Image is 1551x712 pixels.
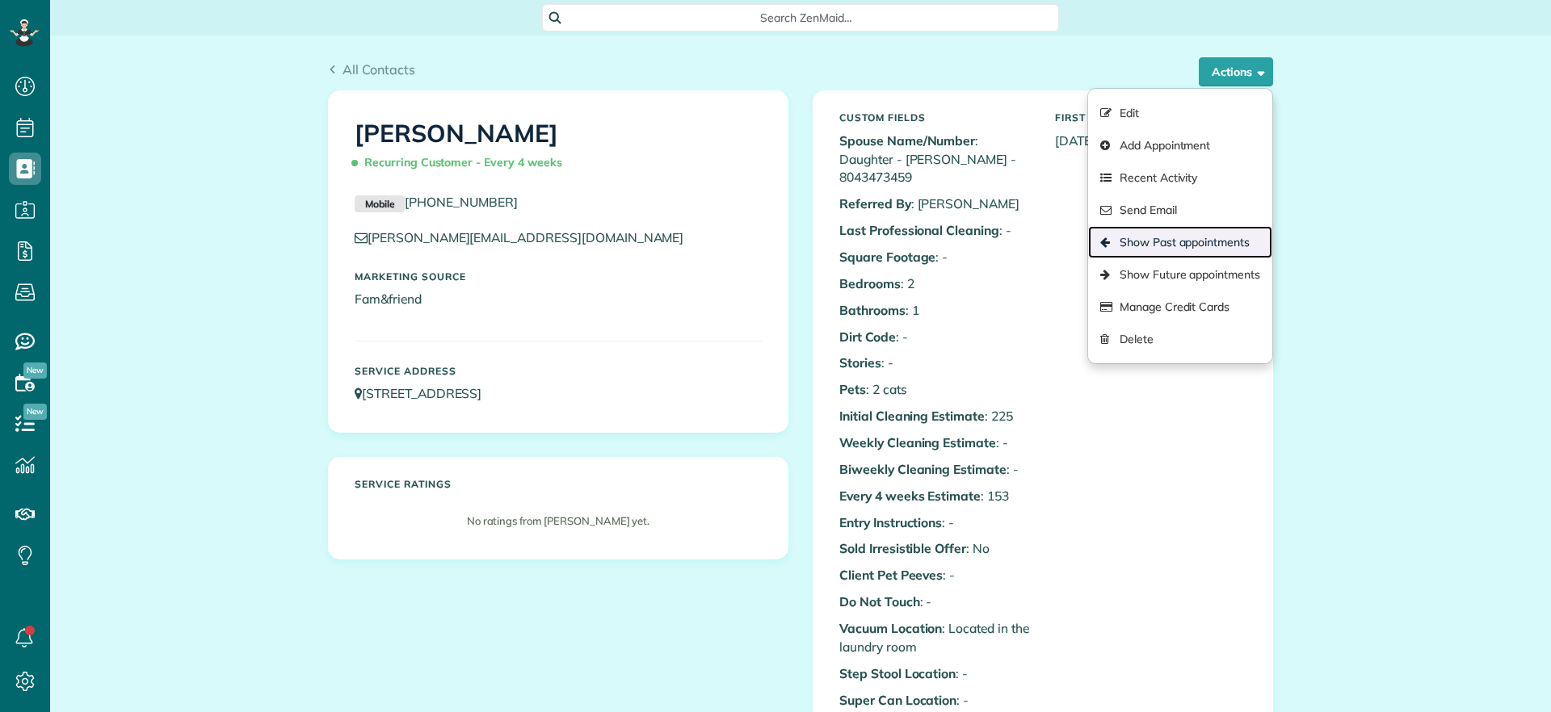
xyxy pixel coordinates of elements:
a: Manage Credit Cards [1088,291,1272,323]
b: Biweekly Cleaning Estimate [839,461,1007,477]
p: : - [839,513,1031,532]
b: Sold Irresistible Offer [839,540,966,556]
p: [DATE] [1055,132,1246,150]
a: All Contacts [328,60,415,79]
a: [PERSON_NAME][EMAIL_ADDRESS][DOMAIN_NAME] [355,229,699,245]
h5: Service ratings [355,479,762,489]
p: Fam&friend [355,290,762,308]
h5: Custom Fields [839,112,1031,123]
b: Stories [839,354,881,371]
p: : - [839,460,1031,479]
p: : No [839,539,1031,558]
p: : [PERSON_NAME] [839,195,1031,213]
p: : 1 [839,301,1031,320]
p: No ratings from [PERSON_NAME] yet. [363,513,754,529]
b: Dirt Code [839,329,896,345]
h1: [PERSON_NAME] [355,120,762,177]
h5: Marketing Source [355,271,762,282]
a: Recent Activity [1088,161,1272,194]
p: : 2 cats [839,380,1031,399]
b: Super Can Location [839,692,956,708]
a: Edit [1088,97,1272,129]
b: Bedrooms [839,275,901,291]
p: : - [839,248,1031,266]
b: Square Footage [839,249,935,265]
a: Show Future appointments [1088,258,1272,291]
b: Weekly Cleaning Estimate [839,434,996,450]
b: Step Stool Location [839,665,956,681]
p: : - [839,433,1031,452]
p: : 2 [839,274,1031,293]
p: : 153 [839,487,1031,505]
p: : - [839,328,1031,346]
span: All Contacts [343,61,415,77]
a: Mobile[PHONE_NUMBER] [355,194,518,210]
p: : - [839,221,1031,240]
p: : 225 [839,407,1031,425]
button: Actions [1199,57,1273,86]
a: Add Appointment [1088,129,1272,161]
p: : - [839,691,1031,710]
b: Do Not Touch [839,593,920,609]
p: : - [839,664,1031,683]
b: Bathrooms [839,302,906,318]
span: New [23,404,47,420]
b: Pets [839,381,866,397]
p: : - [839,354,1031,372]
h5: First Serviced On [1055,112,1246,123]
p: : Daughter - [PERSON_NAME] - 8043473459 [839,132,1031,187]
b: Every 4 weeks Estimate [839,488,981,504]
a: Send Email [1088,194,1272,226]
h5: Service Address [355,366,762,376]
b: Spouse Name/Number [839,132,975,149]
a: [STREET_ADDRESS] [355,385,497,401]
small: Mobile [355,195,405,213]
span: Recurring Customer - Every 4 weeks [355,149,569,177]
a: Delete [1088,323,1272,355]
b: Referred By [839,195,911,212]
b: Client Pet Peeves [839,567,943,583]
span: New [23,362,47,379]
p: : Located in the laundry room [839,619,1031,656]
b: Last Professional Cleaning [839,222,999,238]
b: Vacuum Location [839,620,942,636]
p: : - [839,593,1031,611]
p: : - [839,566,1031,584]
a: Show Past appointments [1088,226,1272,258]
b: Initial Cleaning Estimate [839,408,985,424]
b: Entry Instructions [839,514,942,530]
